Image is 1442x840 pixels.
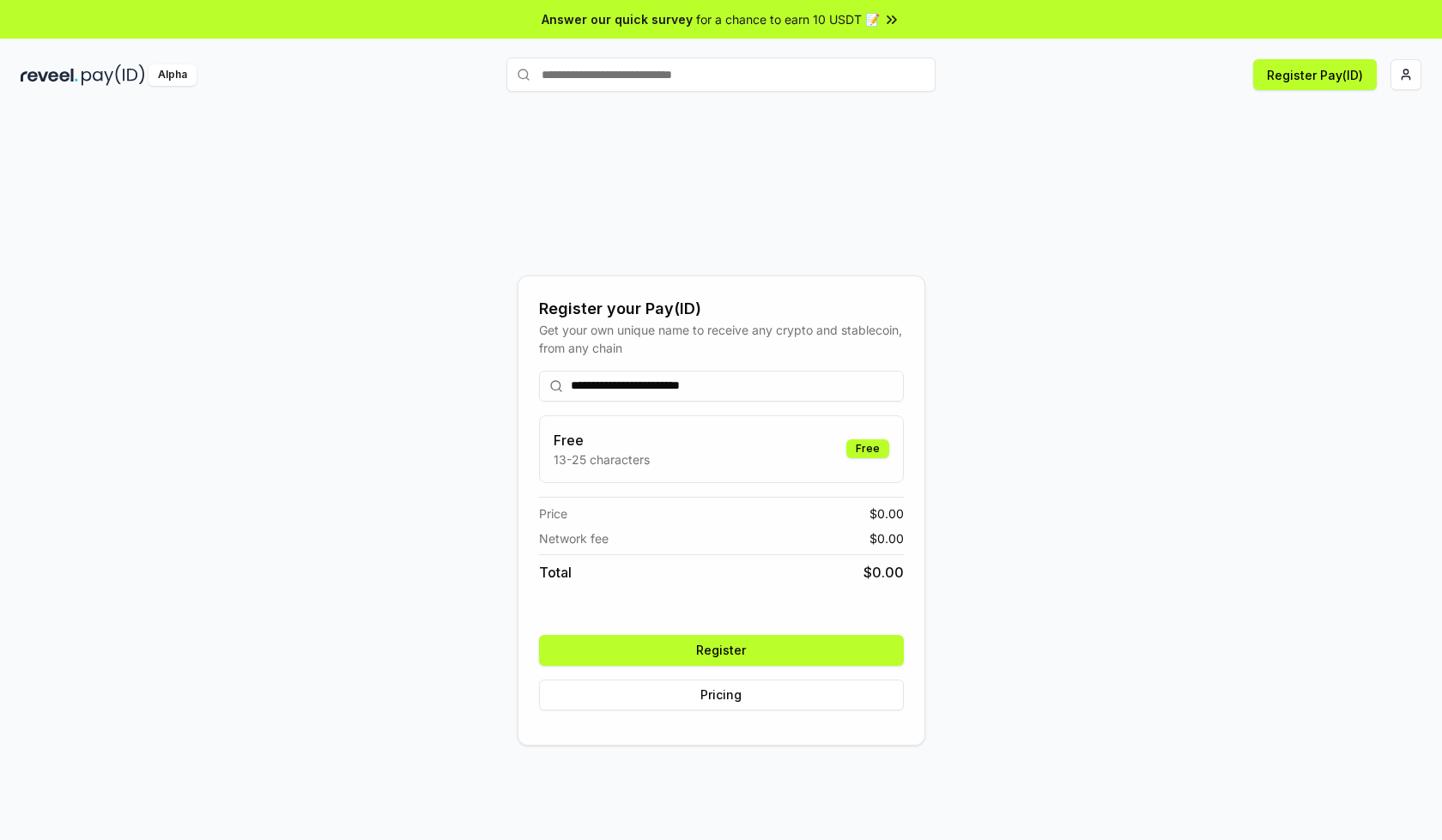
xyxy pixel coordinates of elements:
span: for a chance to earn 10 USDT 📝 [696,10,880,28]
span: Price [539,505,567,523]
h3: Free [554,430,650,450]
span: $ 0.00 [863,562,904,583]
span: $ 0.00 [869,505,904,523]
span: $ 0.00 [869,529,904,547]
span: Total [539,562,572,583]
button: Register Pay(ID) [1253,59,1377,90]
div: Alpha [148,64,197,86]
img: reveel_dark [21,64,78,86]
button: Register [539,635,904,666]
p: 13-25 characters [554,450,650,468]
button: Pricing [539,680,904,710]
span: Answer our quick survey [542,10,693,28]
img: pay_id [82,64,145,86]
div: Get your own unique name to receive any crypto and stablecoin, from any chain [539,321,904,357]
div: Free [846,439,889,458]
span: Network fee [539,529,609,547]
div: Register your Pay(ID) [539,297,904,321]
